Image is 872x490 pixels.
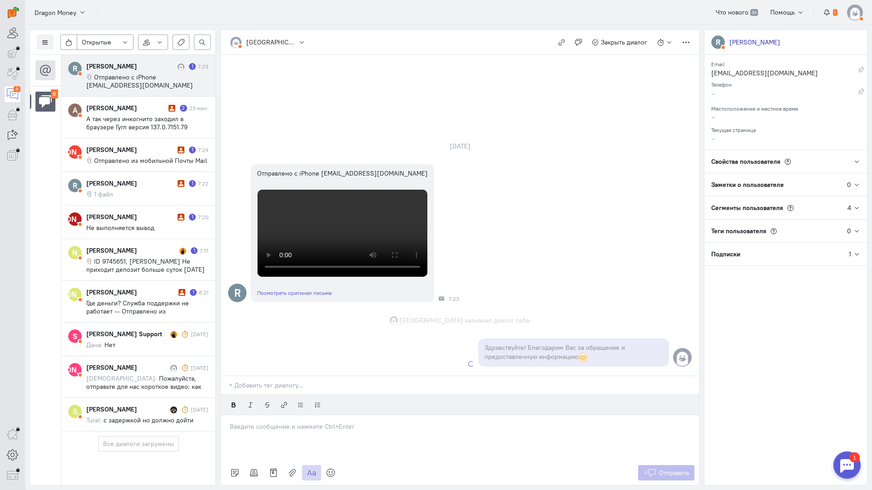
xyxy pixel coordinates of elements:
[86,103,166,113] div: [PERSON_NAME]
[73,407,77,416] text: S
[765,5,809,20] button: Помощь
[86,62,175,71] div: [PERSON_NAME]
[77,34,134,50] button: Открытые
[711,59,724,68] small: Email
[168,105,175,112] i: Диалог не разобран
[704,243,849,265] div: Подписки
[178,289,185,296] i: Диалог не разобран
[200,247,208,255] div: 7:17
[439,296,444,301] div: Почта
[849,250,851,259] div: 1
[587,34,653,50] button: Закрыть диалог
[51,89,59,99] div: 6
[833,9,837,16] span: 1
[178,64,184,70] img: София
[770,8,795,16] span: Помощь
[711,69,858,80] div: [EMAIL_ADDRESS][DOMAIN_NAME]
[198,180,208,187] div: 7:22
[182,364,188,371] i: Диалог был отложен и он напомнил о себе
[86,405,168,414] div: [PERSON_NAME]
[94,190,113,198] span: 1 файл
[190,289,197,296] div: Есть неотвеченное сообщение пользователя
[847,226,851,235] div: 0
[847,180,851,189] div: 0
[179,248,186,255] img: Мишель
[818,5,842,20] button: 1
[170,365,177,372] img: Варвара
[73,105,78,115] text: A
[199,289,208,296] div: 6:21
[73,64,78,73] text: R
[449,296,459,302] span: 7:23
[178,214,184,220] i: Диалог не разобран
[711,124,860,134] div: Текущая страница
[711,79,732,88] small: Телефон
[182,406,188,413] i: Диалог был отложен и он напомнил о себе
[73,181,78,190] text: R
[45,365,105,374] text: [PERSON_NAME]
[86,115,199,172] span: А так через инкогнито заходил в браузере Гугл версия 137.0.7151.79 Отправлено из мобильной Почты ...
[180,105,188,112] div: Есть неотвеченное сообщение пользователя
[225,34,310,50] button: [GEOGRAPHIC_DATA]
[847,203,851,212] div: 4
[257,169,428,178] div: Отправлено с iPhone [EMAIL_ADDRESS][DOMAIN_NAME]
[847,5,863,20] img: default-v4.png
[189,104,208,112] div: 23 мин.
[86,416,102,424] span: Tural:
[86,341,103,349] span: Дана:
[170,331,177,338] img: Дана
[86,224,154,232] span: Не выполняется вывод
[86,212,175,221] div: [PERSON_NAME]
[30,4,91,20] button: Dragon Money
[189,147,196,153] div: Есть неотвеченное сообщение пользователя
[72,248,78,257] text: N
[45,214,105,224] text: [PERSON_NAME]
[86,145,175,154] div: [PERSON_NAME]
[601,38,647,46] span: Закрыть диалог
[711,103,860,113] div: Местоположение и местное время
[711,227,766,235] span: Теги пользователя
[86,257,205,290] span: ID 9745651, [PERSON_NAME] Не приходит депозит больше суток [DATE] 20:37 [PERSON_NAME] Dragon Mone...
[711,5,763,20] a: Что нового 39
[234,286,241,299] text: R
[198,146,208,154] div: 7:24
[257,289,332,296] a: Посмотреть оригинал письма
[82,38,111,47] span: Открытые
[191,247,198,254] div: Есть неотвеченное сообщение пользователя
[638,465,695,480] button: Отправить
[246,38,296,47] div: [GEOGRAPHIC_DATA]
[86,363,168,372] div: [PERSON_NAME]
[98,436,179,451] button: Все диалоги загружены
[73,331,77,341] text: S
[182,331,188,338] i: Диалог был отложен и он напомнил о себе
[20,5,31,15] div: 1
[104,341,115,349] span: Нет
[465,316,530,325] span: назначил диалог себе
[189,180,196,187] div: Есть неотвеченное сообщение пользователя
[86,288,176,297] div: [PERSON_NAME]
[230,37,242,48] img: default-v4.png
[191,364,208,372] div: [DATE]
[45,147,105,157] text: [PERSON_NAME]
[86,374,157,382] span: [DEMOGRAPHIC_DATA]:
[716,8,748,16] span: Что нового
[399,316,463,325] span: [GEOGRAPHIC_DATA]
[86,179,175,188] div: [PERSON_NAME]
[711,204,783,212] span: Сегменты пользователя
[178,147,184,153] i: Диалог не разобран
[86,329,168,338] div: [PERSON_NAME] Support
[711,113,715,121] span: –
[35,8,76,17] span: Dragon Money
[750,9,758,16] span: 39
[440,140,481,152] div: [DATE]
[178,180,184,187] i: Диалог не разобран
[5,86,20,102] a: 6
[8,7,19,18] img: carrot-quest.svg
[86,299,197,348] span: Где деньги? Служба поддержки не работает -- Отправлено из [DOMAIN_NAME] для Android [DATE] 09:58 ...
[711,157,780,166] span: Свойства пользователя
[198,63,208,70] div: 7:23
[711,89,858,100] div: –
[86,73,193,89] span: Отправлено с iPhone [EMAIL_ADDRESS][DOMAIN_NAME]
[189,214,196,220] div: Есть неотвеченное сообщение пользователя
[729,38,780,47] div: [PERSON_NAME]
